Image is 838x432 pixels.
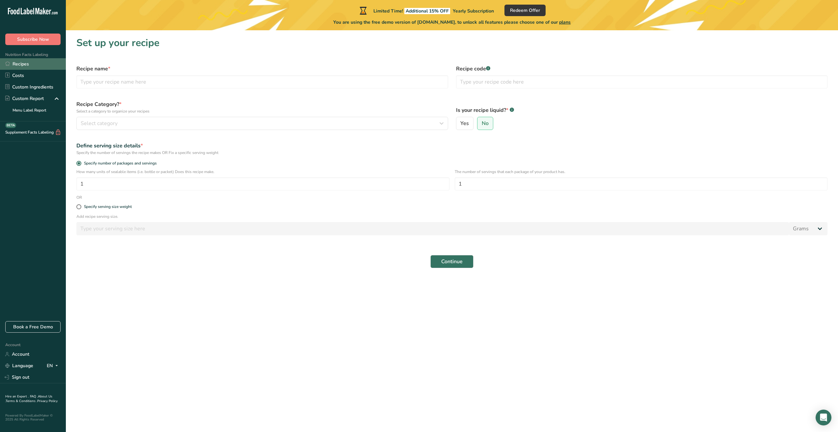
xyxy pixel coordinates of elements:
[456,106,828,114] label: Is your recipe liquid?
[333,19,571,26] span: You are using the free demo version of [DOMAIN_NAME], to unlock all features please choose one of...
[84,204,132,209] div: Specify serving size weight
[76,65,448,73] label: Recipe name
[6,399,37,403] a: Terms & Conditions .
[5,394,29,399] a: Hire an Expert .
[456,75,828,89] input: Type your recipe code here
[5,34,61,45] button: Subscribe Now
[510,7,540,14] span: Redeem Offer
[5,321,61,333] a: Book a Free Demo
[76,75,448,89] input: Type your recipe name here
[482,120,489,127] span: No
[5,414,61,421] div: Powered By FoodLabelMaker © 2025 All Rights Reserved
[441,258,463,266] span: Continue
[5,394,52,403] a: About Us .
[76,117,448,130] button: Select category
[76,36,827,50] h1: Set up your recipe
[47,362,61,370] div: EN
[17,36,49,43] span: Subscribe Now
[460,120,469,127] span: Yes
[504,5,546,16] button: Redeem Offer
[559,19,571,25] span: plans
[30,394,38,399] a: FAQ .
[5,123,16,128] div: BETA
[455,169,828,175] p: The number of servings that each package of your product has.
[76,150,827,156] div: Specify the number of servings the recipe makes OR Fix a specific serving weight
[81,119,118,127] span: Select category
[76,169,449,175] p: How many units of sealable items (i.e. bottle or packet) Does this recipe make.
[5,95,44,102] div: Custom Report
[76,108,448,114] p: Select a category to organize your recipes
[816,410,831,425] div: Open Intercom Messenger
[5,360,33,371] a: Language
[72,194,86,200] div: OR
[37,399,58,403] a: Privacy Policy
[358,7,494,14] div: Limited Time!
[456,65,828,73] label: Recipe code
[76,100,448,114] label: Recipe Category?
[430,255,473,268] button: Continue
[81,161,157,166] span: Specify number of packages and servings
[76,222,789,235] input: Type your serving size here
[76,214,827,219] p: Add recipe serving size.
[453,8,494,14] span: Yearly Subscription
[76,142,827,150] div: Define serving size details
[404,8,450,14] span: Additional 15% OFF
